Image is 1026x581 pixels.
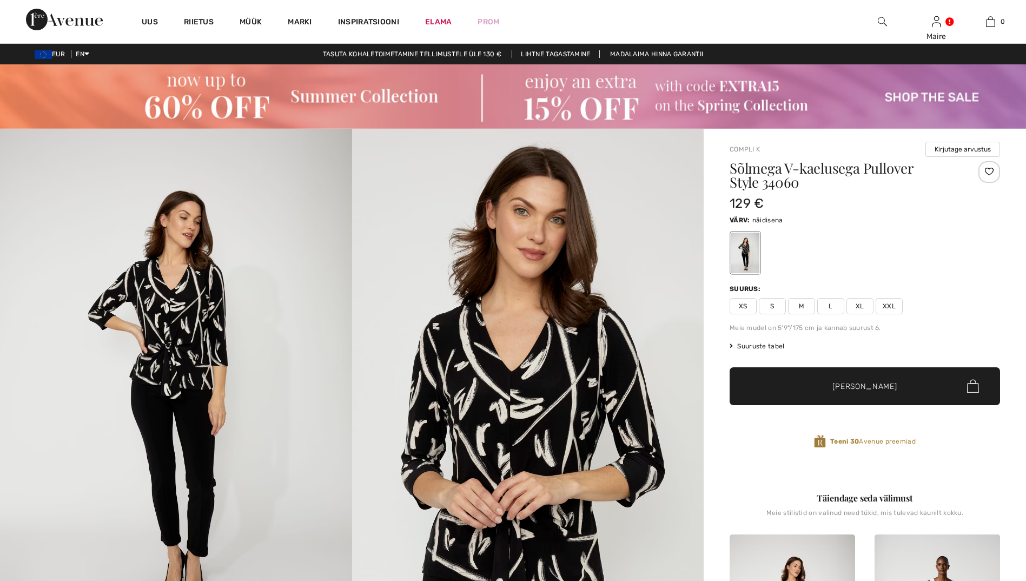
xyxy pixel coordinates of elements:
div: Täiendage seda välimust [730,492,1000,505]
div: Suurus: [730,284,763,294]
img: 1ère avenüü [26,9,103,30]
span: Inspiratsiooni [338,17,399,29]
a: Compli K [730,146,760,153]
img: Minu kott [986,15,995,28]
button: Kirjutage arvustus [925,142,1000,157]
span: näidisena [752,216,783,224]
a: Madalaima hinna garantii [601,50,712,58]
span: 129 € [730,196,764,211]
a: Müük [240,17,262,29]
img: Bag.svg [967,379,979,393]
span: EUR [35,50,69,58]
span: 0 [1001,17,1005,27]
span: [PERSON_NAME] [832,380,897,392]
div: Meie mudel on 5'9"/175 cm ja kannab suurust 6. [730,323,1000,333]
a: Sign In [932,16,941,27]
img: Minu teave [932,15,941,28]
a: Prom [478,16,499,28]
span: XS [730,298,757,314]
img: Otsige veebisaidilt [878,15,887,28]
span: Avenue preemiad [830,437,916,446]
img: Avenue Rewards [814,434,826,449]
span: S [759,298,786,314]
a: 0 [964,15,1017,28]
button: [PERSON_NAME] [730,367,1000,405]
a: Riietus [184,17,214,29]
h1: Sõlmega V-kaelusega Pullover Style 34060 [730,161,955,189]
font: EN [76,50,84,58]
span: XXL [876,298,903,314]
a: Marki [288,17,312,29]
iframe: Opens a widget where you can find more information [962,500,1015,527]
span: M [788,298,815,314]
a: Lihtne tagastamine [512,50,599,58]
span: L [817,298,844,314]
a: Uus [142,17,158,29]
a: Elama [425,16,452,28]
a: Tasuta kohaletoimetamine tellimustele üle 130 € [314,50,510,58]
img: Euro [35,50,52,59]
div: As sample [731,233,759,273]
div: Meie stilistid on valinud need tükid, mis tulevad kaunilt kokku. [730,509,1000,525]
span: Värv: [730,216,750,224]
font: Suuruste tabel [737,342,784,350]
span: XL [846,298,873,314]
div: Maire [910,31,963,42]
strong: Teeni 30 [830,438,859,445]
